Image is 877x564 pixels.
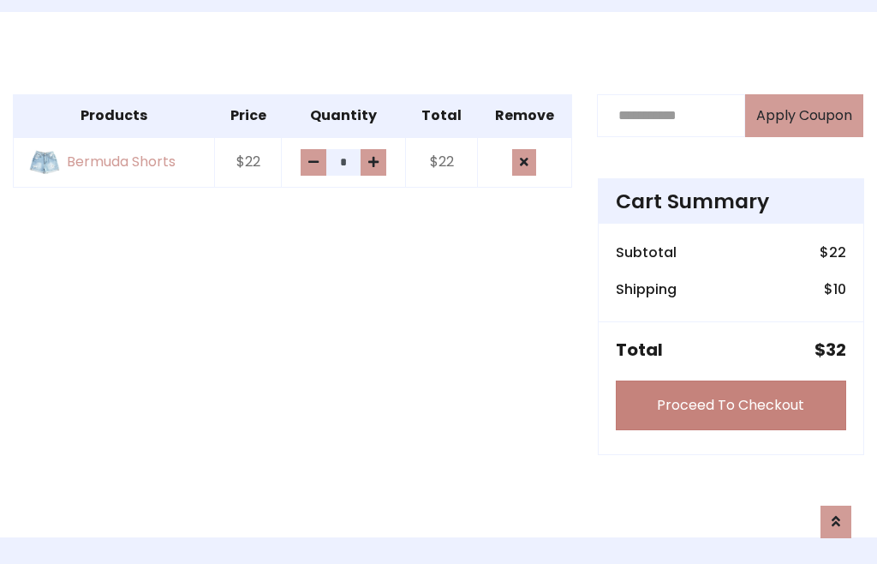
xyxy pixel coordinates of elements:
th: Remove [478,94,571,137]
th: Quantity [282,94,406,137]
span: 22 [829,243,846,262]
button: Apply Coupon [745,94,863,137]
th: Price [215,94,282,137]
td: $22 [406,137,478,188]
a: Bermuda Shorts [24,148,204,177]
span: 32 [826,338,846,362]
h4: Cart Summary [616,189,846,213]
th: Total [406,94,478,137]
span: 10 [833,279,846,299]
a: Proceed To Checkout [616,381,846,430]
th: Products [14,94,215,137]
h6: $ [820,244,846,261]
h6: Shipping [616,281,677,297]
h5: $ [814,339,846,360]
h5: Total [616,339,663,360]
td: $22 [215,137,282,188]
h6: $ [824,281,846,297]
h6: Subtotal [616,244,677,261]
